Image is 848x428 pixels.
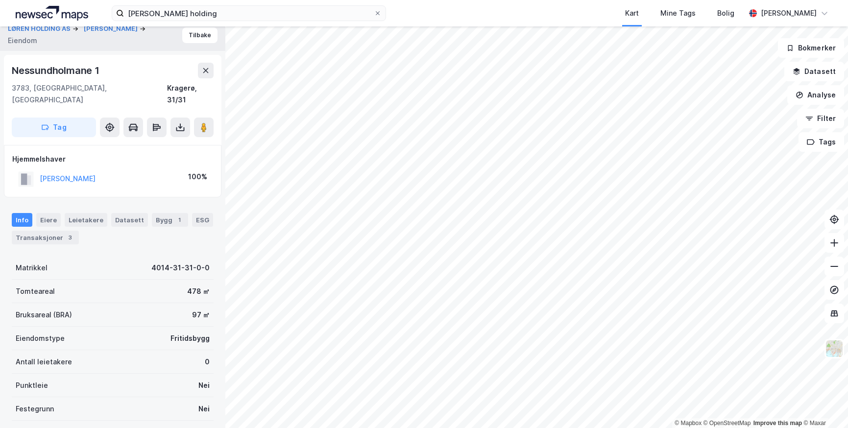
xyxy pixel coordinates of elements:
[784,62,844,81] button: Datasett
[761,7,817,19] div: [PERSON_NAME]
[16,309,72,321] div: Bruksareal (BRA)
[799,381,848,428] iframe: Chat Widget
[660,7,696,19] div: Mine Tags
[124,6,374,21] input: Søk på adresse, matrikkel, gårdeiere, leietakere eller personer
[205,356,210,368] div: 0
[799,132,844,152] button: Tags
[198,403,210,415] div: Nei
[797,109,844,128] button: Filter
[84,24,140,34] button: [PERSON_NAME]
[65,233,75,242] div: 3
[8,35,37,47] div: Eiendom
[16,380,48,391] div: Punktleie
[65,213,107,227] div: Leietakere
[182,27,218,43] button: Tilbake
[12,118,96,137] button: Tag
[36,213,61,227] div: Eiere
[16,285,55,297] div: Tomteareal
[8,24,73,34] button: LØREN HOLDING AS
[192,213,213,227] div: ESG
[167,82,214,106] div: Kragerø, 31/31
[151,262,210,274] div: 4014-31-31-0-0
[787,85,844,105] button: Analyse
[675,420,702,427] a: Mapbox
[12,231,79,244] div: Transaksjoner
[16,356,72,368] div: Antall leietakere
[717,7,734,19] div: Bolig
[170,333,210,344] div: Fritidsbygg
[703,420,751,427] a: OpenStreetMap
[12,82,167,106] div: 3783, [GEOGRAPHIC_DATA], [GEOGRAPHIC_DATA]
[152,213,188,227] div: Bygg
[12,153,213,165] div: Hjemmelshaver
[778,38,844,58] button: Bokmerker
[12,63,101,78] div: Nessundholmane 1
[187,285,210,297] div: 478 ㎡
[825,339,844,358] img: Z
[111,213,148,227] div: Datasett
[192,309,210,321] div: 97 ㎡
[16,403,54,415] div: Festegrunn
[198,380,210,391] div: Nei
[16,333,65,344] div: Eiendomstype
[16,6,88,21] img: logo.a4113a55bc3d86da70a041830d287a7e.svg
[16,262,48,274] div: Matrikkel
[188,171,207,183] div: 100%
[174,215,184,225] div: 1
[12,213,32,227] div: Info
[753,420,802,427] a: Improve this map
[625,7,639,19] div: Kart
